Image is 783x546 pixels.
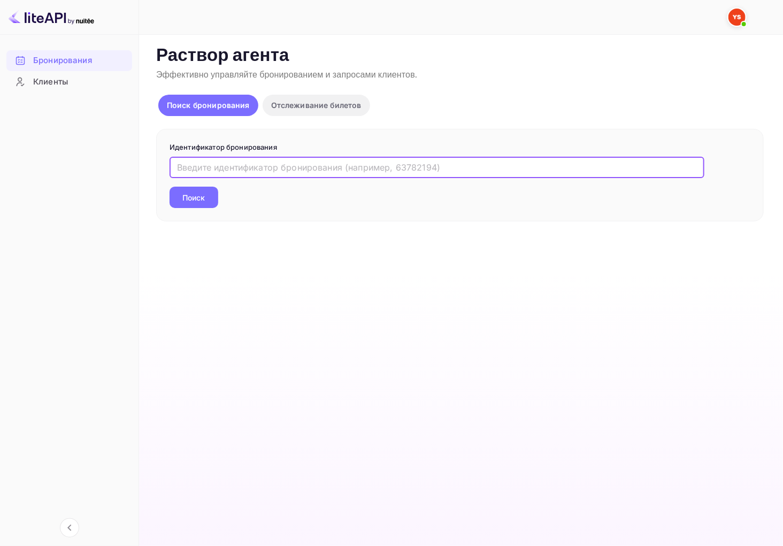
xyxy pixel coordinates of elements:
[6,50,132,71] div: Бронирования
[33,55,92,67] ya-tr-span: Бронирования
[9,9,94,26] img: Логотип LiteAPI
[183,192,205,203] ya-tr-span: Поиск
[170,143,277,151] ya-tr-span: Идентификатор бронирования
[6,72,132,91] a: Клиенты
[6,50,132,70] a: Бронирования
[170,157,704,178] input: Введите идентификатор бронирования (например, 63782194)
[728,9,746,26] img: Служба Поддержки Яндекса
[167,101,250,110] ya-tr-span: Поиск бронирования
[33,76,68,88] ya-tr-span: Клиенты
[6,72,132,93] div: Клиенты
[60,518,79,537] button: Свернуть навигацию
[170,187,218,208] button: Поиск
[271,101,362,110] ya-tr-span: Отслеживание билетов
[156,70,417,81] ya-tr-span: Эффективно управляйте бронированием и запросами клиентов.
[156,44,289,67] ya-tr-span: Раствор агента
